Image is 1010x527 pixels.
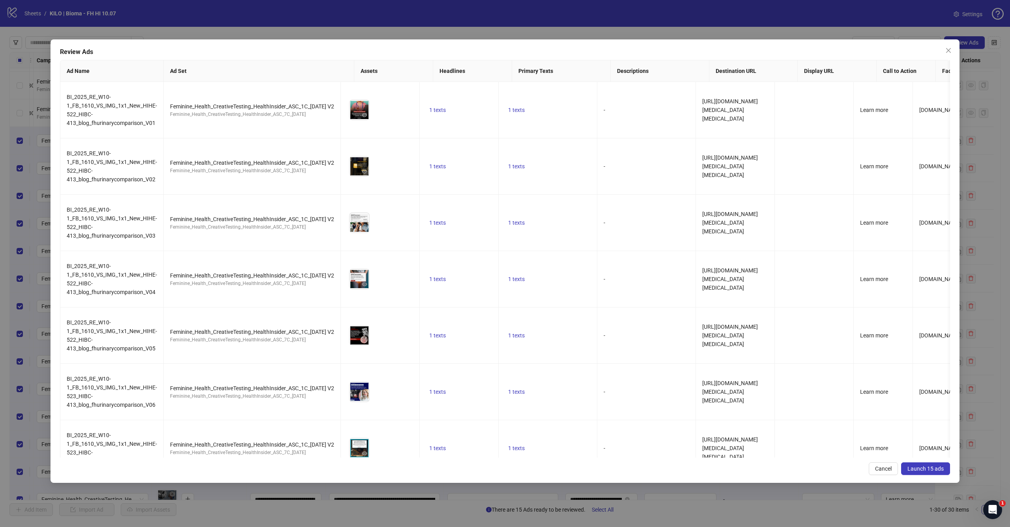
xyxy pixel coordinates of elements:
span: - [604,276,605,282]
span: Learn more [860,389,888,395]
span: 1 texts [429,332,446,339]
span: eye [362,281,367,287]
span: eye [362,169,367,174]
span: - [604,332,605,339]
button: 1 texts [426,162,449,171]
th: Destination URL [709,60,798,82]
button: 1 texts [505,331,528,340]
span: 1 texts [429,276,446,282]
div: Feminine_Health_CreativeTesting_HealthInsider_ASC_1C_[DATE] V2 [170,271,334,280]
th: Ad Name [60,60,164,82]
button: Preview [360,449,369,458]
span: - [604,445,605,451]
img: Asset 1 [350,156,369,176]
img: Asset 1 [350,213,369,233]
span: eye [362,338,367,343]
div: [DOMAIN_NAME] [919,331,965,340]
div: [DOMAIN_NAME] [919,275,965,283]
th: Descriptions [611,60,709,82]
span: - [604,107,605,113]
img: Asset 1 [350,438,369,458]
span: - [604,389,605,395]
button: 1 texts [505,443,528,453]
div: [DOMAIN_NAME] [919,387,965,396]
span: eye [362,112,367,118]
div: Feminine_Health_CreativeTesting_HealthInsider_ASC_1C_[DATE] V2 [170,215,334,223]
button: 1 texts [426,443,449,453]
div: Feminine_Health_CreativeTesting_HealthInsider_ASC_7C_[DATE] [170,449,334,456]
button: Launch 15 ads [901,462,950,475]
img: Asset 1 [350,382,369,402]
span: close [945,47,952,54]
button: 1 texts [505,218,528,227]
div: Feminine_Health_CreativeTesting_HealthInsider_ASC_7C_[DATE] [170,393,334,400]
span: 1 texts [508,332,525,339]
span: eye [362,394,367,400]
div: Feminine_Health_CreativeTesting_HealthInsider_ASC_7C_[DATE] [170,223,334,231]
span: eye [362,225,367,231]
span: 1 texts [429,445,446,451]
span: 1 texts [508,445,525,451]
th: Headlines [433,60,512,82]
th: Primary Texts [512,60,611,82]
span: 1 texts [508,163,525,169]
div: Feminine_Health_CreativeTesting_HealthInsider_ASC_1C_[DATE] V2 [170,158,334,167]
div: [DOMAIN_NAME] [919,162,965,171]
button: Preview [360,279,369,289]
button: 1 texts [505,387,528,397]
span: 1 texts [429,107,446,113]
th: Ad Set [164,60,354,82]
button: 1 texts [505,162,528,171]
button: Preview [360,110,369,120]
button: 1 texts [505,105,528,115]
th: Call to Action [877,60,936,82]
div: Review Ads [60,47,950,57]
div: [DOMAIN_NAME] [919,444,965,453]
th: Display URL [798,60,877,82]
div: Feminine_Health_CreativeTesting_HealthInsider_ASC_1C_[DATE] V2 [170,384,334,393]
button: Close [942,44,955,57]
span: 1 texts [429,220,446,226]
span: BI_2025_RE_W10-1_FB_1610_VS_IMG_1x1_New_HIHE-522_HIBC-413_blog_fhurinarycomparison_V05 [67,319,157,352]
button: 1 texts [426,331,449,340]
span: BI_2025_RE_W10-1_FB_1610_VS_IMG_1x1_New_HIHE-522_HIBC-413_blog_fhurinarycomparison_V01 [67,94,157,126]
span: 1 texts [429,163,446,169]
button: Preview [360,392,369,402]
span: Learn more [860,276,888,282]
span: 1 [999,500,1006,507]
button: Preview [360,336,369,345]
button: Cancel [869,462,898,475]
span: 1 texts [508,276,525,282]
span: 1 texts [429,389,446,395]
span: [URL][DOMAIN_NAME][MEDICAL_DATA][MEDICAL_DATA] [702,436,758,460]
div: Feminine_Health_CreativeTesting_HealthInsider_ASC_1C_[DATE] V2 [170,440,334,449]
span: 1 texts [508,220,525,226]
th: Assets [354,60,433,82]
span: Learn more [860,220,888,226]
span: [URL][DOMAIN_NAME][MEDICAL_DATA][MEDICAL_DATA] [702,267,758,291]
span: BI_2025_RE_W10-1_FB_1610_VS_IMG_1x1_New_HIHE-522_HIBC-413_blog_fhurinarycomparison_V04 [67,263,157,295]
span: Cancel [875,466,892,472]
img: Asset 1 [350,100,369,120]
th: Facebook Page [936,60,995,82]
span: Learn more [860,107,888,113]
span: Learn more [860,163,888,169]
span: BI_2025_RE_W10-1_FB_1610_VS_IMG_1x1_New_HIHE-522_HIBC-413_blog_fhurinarycomparison_V02 [67,150,157,182]
button: 1 texts [426,274,449,284]
div: [DOMAIN_NAME] [919,218,965,227]
span: Launch 15 ads [907,466,944,472]
div: Feminine_Health_CreativeTesting_HealthInsider_ASC_1C_[DATE] V2 [170,102,334,111]
button: 1 texts [426,218,449,227]
span: - [604,220,605,226]
span: BI_2025_RE_W10-1_FB_1610_VS_IMG_1x1_New_HIHE-522_HIBC-413_blog_fhurinarycomparison_V03 [67,207,157,239]
button: 1 texts [426,387,449,397]
span: Learn more [860,332,888,339]
span: [URL][DOMAIN_NAME][MEDICAL_DATA][MEDICAL_DATA] [702,98,758,122]
span: - [604,163,605,169]
span: BI_2025_RE_W10-1_FB_1610_VS_IMG_1x1_New_HIHE-523_HIBC-413_blog_fhurinarycomparison_V06 [67,376,157,408]
button: Preview [360,167,369,176]
span: 1 texts [508,107,525,113]
span: [URL][DOMAIN_NAME][MEDICAL_DATA][MEDICAL_DATA] [702,155,758,178]
img: Asset 1 [350,326,369,345]
div: Feminine_Health_CreativeTesting_HealthInsider_ASC_7C_[DATE] [170,111,334,118]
